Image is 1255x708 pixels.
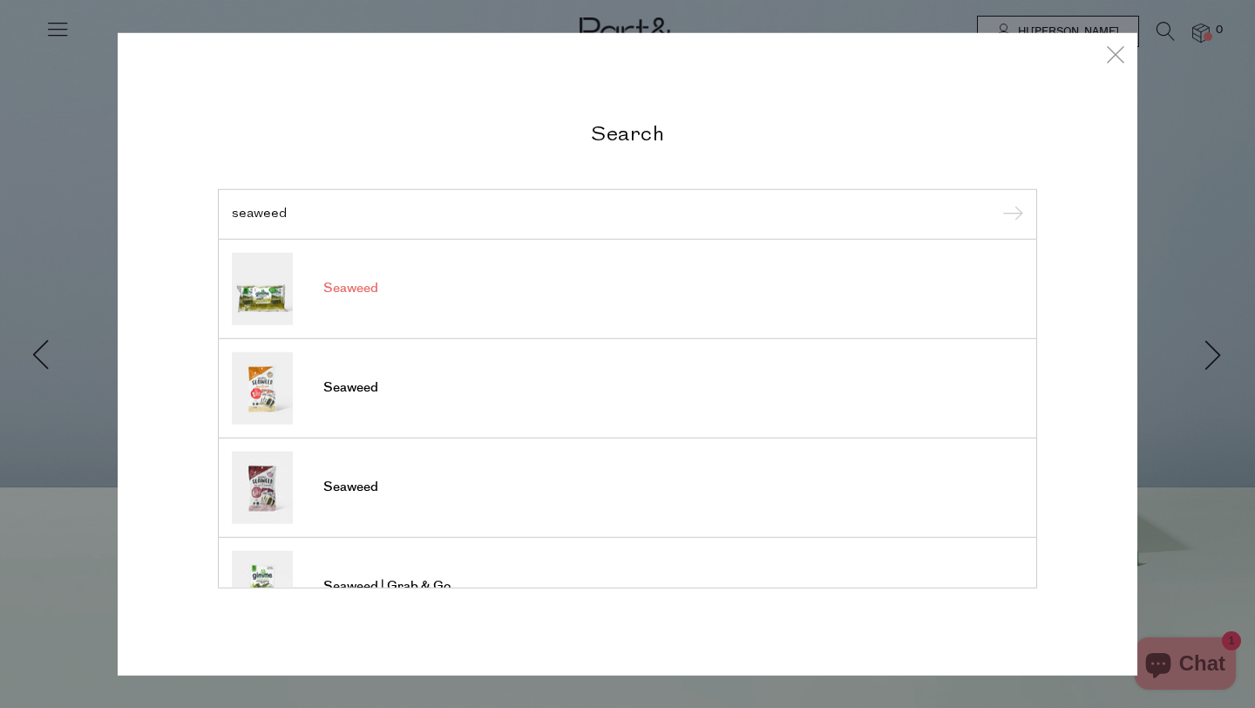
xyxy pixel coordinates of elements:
[232,451,1023,523] a: Seaweed
[232,252,1023,324] a: Seaweed
[232,252,293,324] img: Seaweed
[323,379,378,397] span: Seaweed
[232,208,1023,221] input: Search
[323,479,378,496] span: Seaweed
[232,550,293,623] img: Seaweed | Grab & Go
[323,280,378,297] span: Seaweed
[232,451,293,523] img: Seaweed
[232,550,1023,623] a: Seaweed | Grab & Go
[323,578,451,596] span: Seaweed | Grab & Go
[232,351,293,424] img: Seaweed
[218,120,1037,146] h2: Search
[232,351,1023,424] a: Seaweed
